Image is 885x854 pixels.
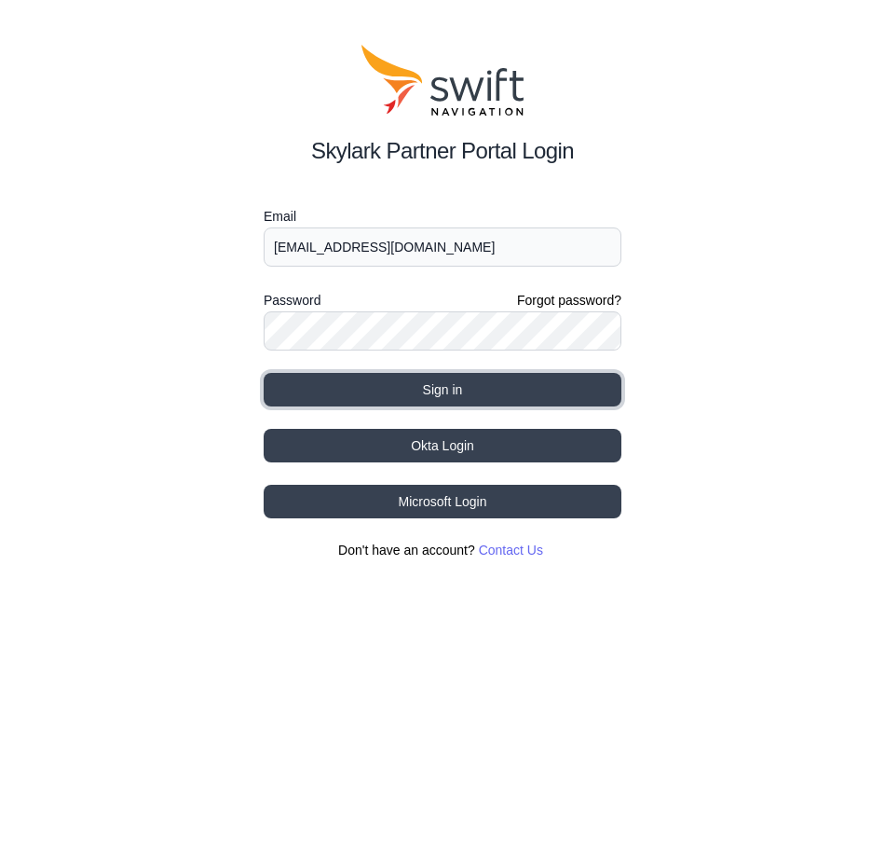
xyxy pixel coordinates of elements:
[264,205,621,227] label: Email
[264,134,621,168] h2: Skylark Partner Portal Login
[517,291,621,310] a: Forgot password?
[479,543,543,558] a: Contact Us
[264,373,621,406] button: Sign in
[264,541,621,559] section: Don't have an account?
[264,485,621,518] button: Microsoft Login
[264,429,621,462] button: Okta Login
[264,289,320,311] label: Password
